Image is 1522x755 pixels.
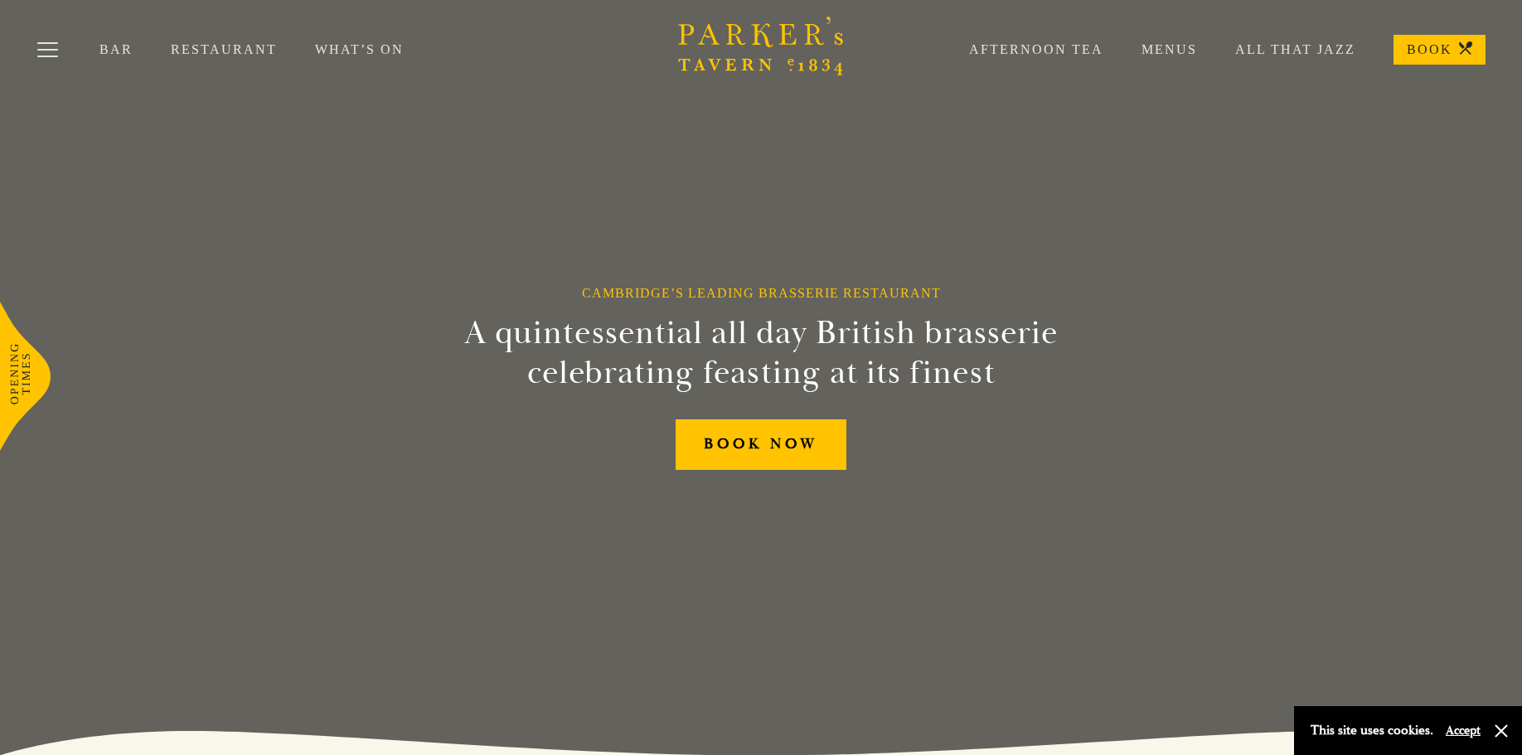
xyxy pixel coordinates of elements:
button: Accept [1446,723,1481,738]
a: BOOK NOW [676,419,846,470]
h1: Cambridge’s Leading Brasserie Restaurant [582,285,941,301]
button: Close and accept [1493,723,1510,739]
p: This site uses cookies. [1311,719,1433,743]
h2: A quintessential all day British brasserie celebrating feasting at its finest [383,313,1139,393]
